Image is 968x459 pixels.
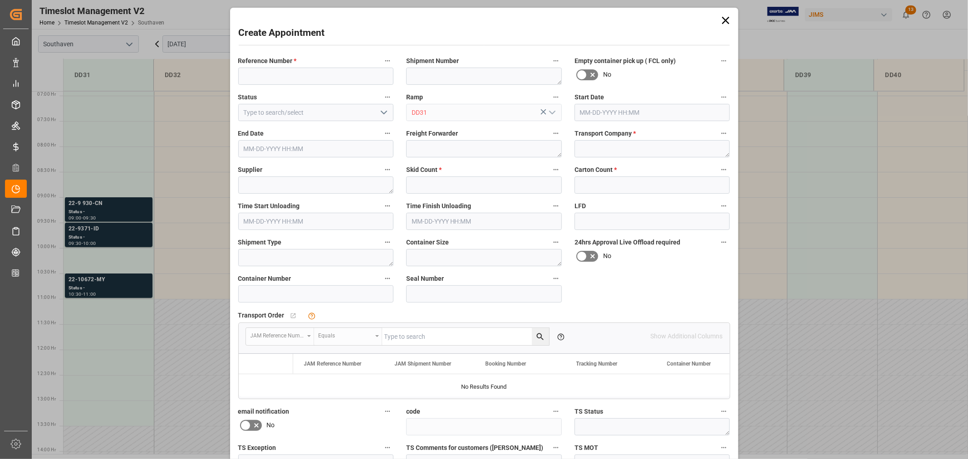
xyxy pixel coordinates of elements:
button: open menu [377,106,390,120]
div: JAM Reference Number [251,329,304,340]
span: TS Comments for customers ([PERSON_NAME]) [406,443,543,453]
span: No [603,70,611,79]
button: Transport Company * [718,127,730,139]
input: MM-DD-YYYY HH:MM [238,140,394,157]
input: Type to search/select [406,104,562,121]
input: MM-DD-YYYY HH:MM [575,104,730,121]
span: Start Date [575,93,604,102]
button: TS Status [718,405,730,417]
span: code [406,407,420,416]
input: Type to search [382,328,549,345]
button: TS Exception [382,442,393,454]
span: Empty container pick up ( FCL only) [575,56,676,66]
span: Booking Number [486,361,526,367]
span: End Date [238,129,264,138]
span: Tracking Number [576,361,618,367]
input: MM-DD-YYYY HH:MM [238,213,394,230]
span: Reference Number [238,56,297,66]
span: Time Start Unloading [238,201,300,211]
span: Ramp [406,93,423,102]
span: JAM Shipment Number [395,361,452,367]
button: open menu [545,106,558,120]
button: Time Start Unloading [382,200,393,212]
button: Freight Forwarder [550,127,562,139]
span: Supplier [238,165,263,175]
span: Freight Forwarder [406,129,458,138]
span: Seal Number [406,274,444,283]
button: End Date [382,127,393,139]
button: Ramp [550,91,562,103]
button: Status [382,91,393,103]
span: Shipment Number [406,56,459,66]
button: open menu [246,328,314,345]
span: Transport Order [238,311,285,320]
button: Shipment Number [550,55,562,67]
button: open menu [314,328,382,345]
span: Shipment Type [238,238,282,247]
button: Time Finish Unloading [550,200,562,212]
button: TS MOT [718,442,730,454]
button: Carton Count * [718,164,730,176]
button: Supplier [382,164,393,176]
span: email notification [238,407,290,416]
button: Reference Number * [382,55,393,67]
button: email notification [382,405,393,417]
span: Container Number [238,274,291,283]
span: 24hrs Approval Live Offload required [575,238,680,247]
button: Container Number [382,273,393,284]
button: Skid Count * [550,164,562,176]
span: No [267,420,275,430]
input: MM-DD-YYYY HH:MM [406,213,562,230]
span: Container Number [667,361,711,367]
span: No [603,251,611,261]
span: Skid Count [406,165,442,175]
button: LFD [718,200,730,212]
span: Status [238,93,257,102]
span: LFD [575,201,586,211]
span: TS Status [575,407,603,416]
div: Equals [319,329,372,340]
span: Time Finish Unloading [406,201,471,211]
span: JAM Reference Number [304,361,362,367]
button: Start Date [718,91,730,103]
button: code [550,405,562,417]
button: Empty container pick up ( FCL only) [718,55,730,67]
button: 24hrs Approval Live Offload required [718,236,730,248]
button: Container Size [550,236,562,248]
span: Transport Company [575,129,636,138]
input: Type to search/select [238,104,394,121]
button: Shipment Type [382,236,393,248]
span: Carton Count [575,165,617,175]
h2: Create Appointment [239,26,325,40]
span: Container Size [406,238,449,247]
span: TS MOT [575,443,598,453]
button: search button [532,328,549,345]
button: Seal Number [550,273,562,284]
button: TS Comments for customers ([PERSON_NAME]) [550,442,562,454]
span: TS Exception [238,443,276,453]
